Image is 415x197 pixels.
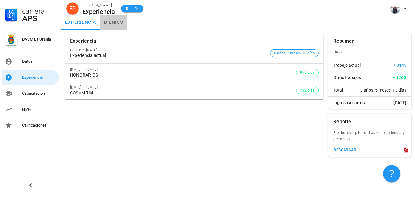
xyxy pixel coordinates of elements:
div: APS [22,15,57,22]
span: Total [333,87,343,93]
span: FB [69,2,76,15]
a: Capacitación [2,86,59,101]
span: Trabajo actual [333,62,361,68]
div: Carrera [22,7,57,15]
div: Capacitación [22,91,57,96]
span: [DATE] [393,100,406,106]
span: 792 días [300,87,315,94]
a: Datos [2,54,59,69]
span: 976 días [300,69,315,76]
div: [DATE] – [DATE] [70,67,296,72]
span: 10 [135,6,140,12]
div: Días [328,44,411,59]
div: Experiencia actual [70,53,268,58]
div: [PERSON_NAME] [82,2,115,8]
div: HONORARIOS [70,73,296,78]
div: DASM La Granja [22,37,57,42]
span: 13 años, 5 meses, 13 días [358,87,406,93]
span: Otros trabajos [333,74,361,81]
span: B [125,6,130,12]
a: experiencia [61,15,100,30]
div: avatar [390,4,400,14]
button: descargar [331,146,359,154]
span: Ingreso a carrera [333,100,366,106]
div: Experiencia [70,33,96,49]
div: Reporte [333,114,351,130]
div: Experiencia [82,8,115,15]
span: 8 años, 7 meses, 10 días [274,50,315,57]
div: [DATE] – [DATE] [70,85,296,89]
div: Experiencia [22,75,57,80]
div: avatar [66,2,79,15]
div: Datos [22,59,57,64]
div: Bienios cumplidos, dias de experiencia y permisos. [328,130,411,146]
a: Calificaciones [2,118,59,133]
div: Resumen [333,33,354,49]
a: Nivel [2,102,59,117]
div: descargar [333,148,356,152]
div: COSAM Tiltil [70,90,296,96]
span: + 1768 [393,74,407,81]
a: bienios [100,15,127,30]
a: Experiencia [2,70,59,85]
span: + 3145 [393,62,406,68]
div: Desde el [DATE] [70,48,268,52]
div: Calificaciones [22,123,57,128]
div: Nivel [22,107,57,112]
